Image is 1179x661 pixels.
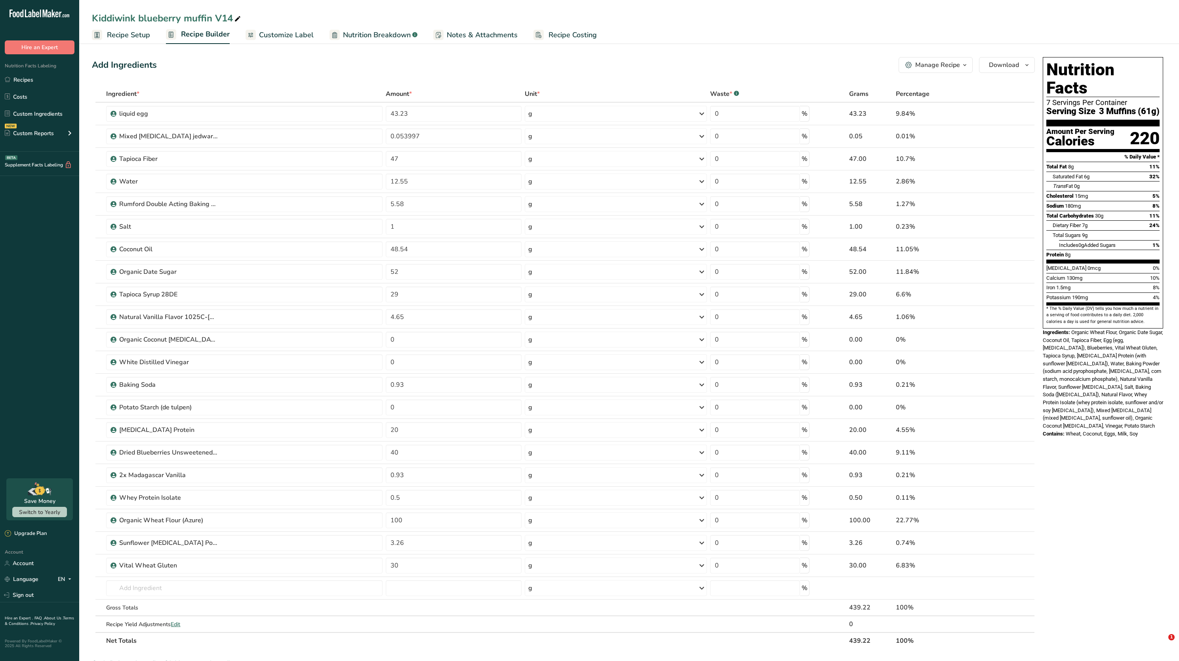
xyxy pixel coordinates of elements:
span: Serving Size [1046,107,1095,117]
a: Privacy Policy [30,621,55,627]
div: 1.27% [896,199,986,209]
div: Organic Coconut [MEDICAL_DATA] [119,335,218,344]
section: * The % Daily Value (DV) tells you how much a nutrient in a serving of food contributes to a dail... [1046,306,1160,325]
span: Switch to Yearly [19,508,60,516]
div: 0 [849,619,893,629]
span: Amount [386,89,412,99]
div: g [528,335,532,344]
span: Download [989,60,1019,70]
div: 6.6% [896,290,986,299]
button: Manage Recipe [899,57,973,73]
div: 0.01% [896,132,986,141]
span: Unit [525,89,540,99]
a: Language [5,572,38,586]
div: Custom Reports [5,129,54,138]
div: g [528,448,532,457]
span: 8g [1068,164,1074,170]
a: Recipe Builder [166,25,230,44]
div: g [528,583,532,593]
div: 0.00 [849,335,893,344]
a: Recipe Setup [92,26,150,44]
div: 0.93 [849,470,893,480]
div: Vital Wheat Gluten [119,561,218,570]
section: % Daily Value * [1046,152,1160,162]
span: 11% [1149,164,1160,170]
div: Water [119,177,218,186]
div: 439.22 [849,603,893,612]
div: g [528,222,532,231]
div: Whey Protein Isolate [119,493,218,502]
span: Organic Wheat Flour, Organic Date Sugar, Coconut Oil, Tapioca Fiber, Egg (egg, [MEDICAL_DATA]), B... [1043,329,1163,429]
div: 2x Madagascar Vanilla [119,470,218,480]
span: Nutrition Breakdown [343,30,411,40]
th: 439.22 [848,632,894,649]
span: 9g [1082,232,1088,238]
a: About Us . [44,615,63,621]
div: 11.84% [896,267,986,277]
div: g [528,493,532,502]
span: Total Sugars [1053,232,1081,238]
div: Organic Date Sugar [119,267,218,277]
div: 0.93 [849,380,893,390]
div: g [528,177,532,186]
div: 0% [896,335,986,344]
span: Edit [171,621,180,628]
div: 43.23 [849,109,893,118]
div: 12.55 [849,177,893,186]
span: 24% [1149,222,1160,228]
div: 0.21% [896,470,986,480]
div: 3.26 [849,538,893,548]
span: 0g [1078,242,1084,248]
a: Nutrition Breakdown [330,26,417,44]
div: 0.23% [896,222,986,231]
div: White Distilled Vinegar [119,357,218,367]
span: 8% [1152,203,1160,209]
div: 22.77% [896,516,986,525]
div: Rumford Double Acting Baking Powder [119,199,218,209]
div: BETA [5,155,17,160]
span: 32% [1149,174,1160,180]
div: 20.00 [849,425,893,435]
div: Upgrade Plan [5,530,47,538]
span: 1 [1168,634,1175,640]
div: 5.58 [849,199,893,209]
div: g [528,561,532,570]
div: 0.74% [896,538,986,548]
a: Notes & Attachments [433,26,518,44]
span: Saturated Fat [1053,174,1083,180]
div: Mixed [MEDICAL_DATA] jedwards [119,132,218,141]
span: 0mcg [1088,265,1101,271]
span: 180mg [1065,203,1081,209]
div: g [528,154,532,164]
span: Cholesterol [1046,193,1074,199]
div: Manage Recipe [915,60,960,70]
div: 30.00 [849,561,893,570]
div: g [528,290,532,299]
div: Potato Starch (de tulpen) [119,403,218,412]
span: 8% [1153,285,1160,290]
span: 5% [1152,193,1160,199]
button: Hire an Expert [5,40,74,54]
span: 15mg [1075,193,1088,199]
div: Gross Totals [106,604,383,612]
div: 0.11% [896,493,986,502]
div: Organic Wheat Flour (Azure) [119,516,218,525]
div: 100% [896,603,986,612]
th: Net Totals [105,632,848,649]
div: Dried Blueberries Unsweetened ([PERSON_NAME]) [119,448,218,457]
div: g [528,403,532,412]
div: 0.21% [896,380,986,390]
span: 6g [1084,174,1089,180]
span: Customize Label [259,30,314,40]
div: Recipe Yield Adjustments [106,620,383,629]
i: Trans [1053,183,1066,189]
span: Fat [1053,183,1073,189]
div: 48.54 [849,245,893,254]
div: 52.00 [849,267,893,277]
span: Ingredients: [1043,329,1070,335]
div: g [528,245,532,254]
div: 47.00 [849,154,893,164]
div: Powered By FoodLabelMaker © 2025 All Rights Reserved [5,639,74,648]
span: Sodium [1046,203,1064,209]
div: 9.84% [896,109,986,118]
